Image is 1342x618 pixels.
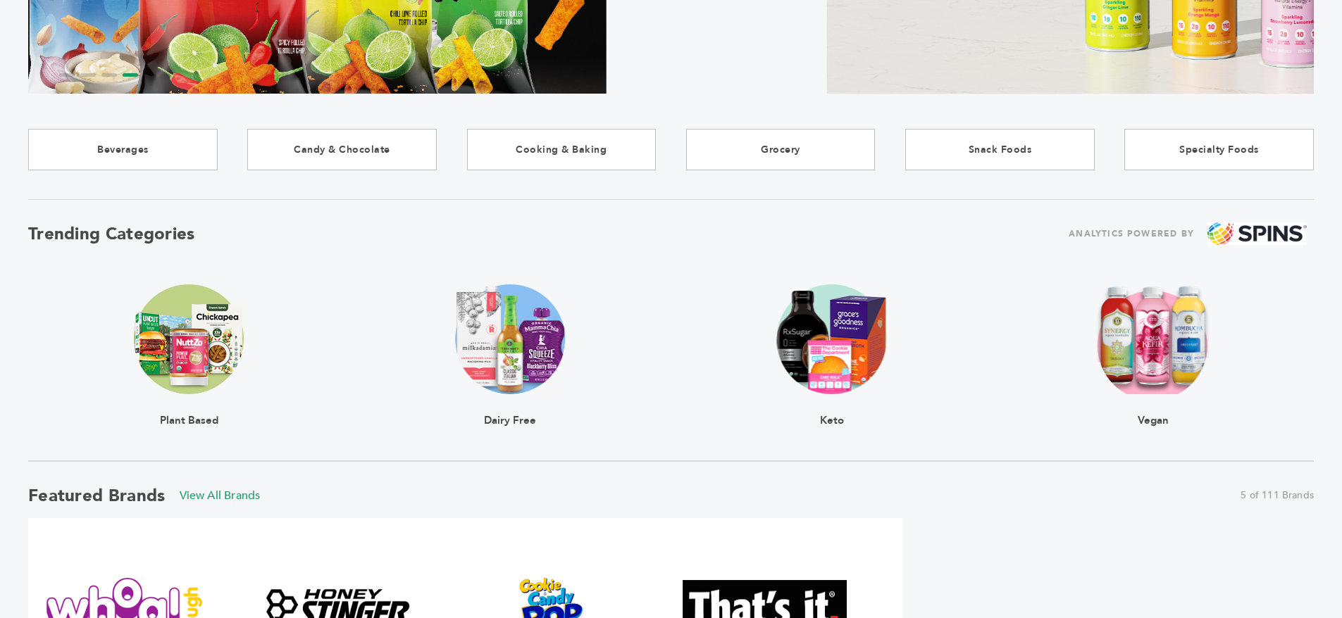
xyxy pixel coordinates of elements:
img: claim_plant_based Trending Image [134,284,244,394]
h2: Featured Brands [28,484,166,507]
li: Page dot 4 [123,73,138,77]
a: Snack Foods [905,129,1095,170]
li: Page dot 2 [80,73,96,77]
div: Vegan [1096,394,1210,425]
img: claim_dairy_free Trending Image [455,284,565,394]
li: Page dot 1 [59,73,75,77]
img: spins.png [1207,222,1307,246]
div: Plant Based [134,394,244,425]
a: Specialty Foods [1124,129,1314,170]
div: Dairy Free [455,394,565,425]
a: Cooking & Baking [467,129,657,170]
li: Page dot 3 [101,73,117,77]
h2: Trending Categories [28,222,195,246]
span: ANALYTICS POWERED BY [1069,225,1194,243]
a: Candy & Chocolate [247,129,437,170]
a: View All Brands [180,488,261,503]
span: 5 of 111 Brands [1241,488,1314,503]
img: claim_vegan Trending Image [1096,284,1210,394]
img: claim_ketogenic Trending Image [777,284,887,394]
div: Keto [777,394,887,425]
a: Grocery [686,129,876,170]
a: Beverages [28,129,218,170]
